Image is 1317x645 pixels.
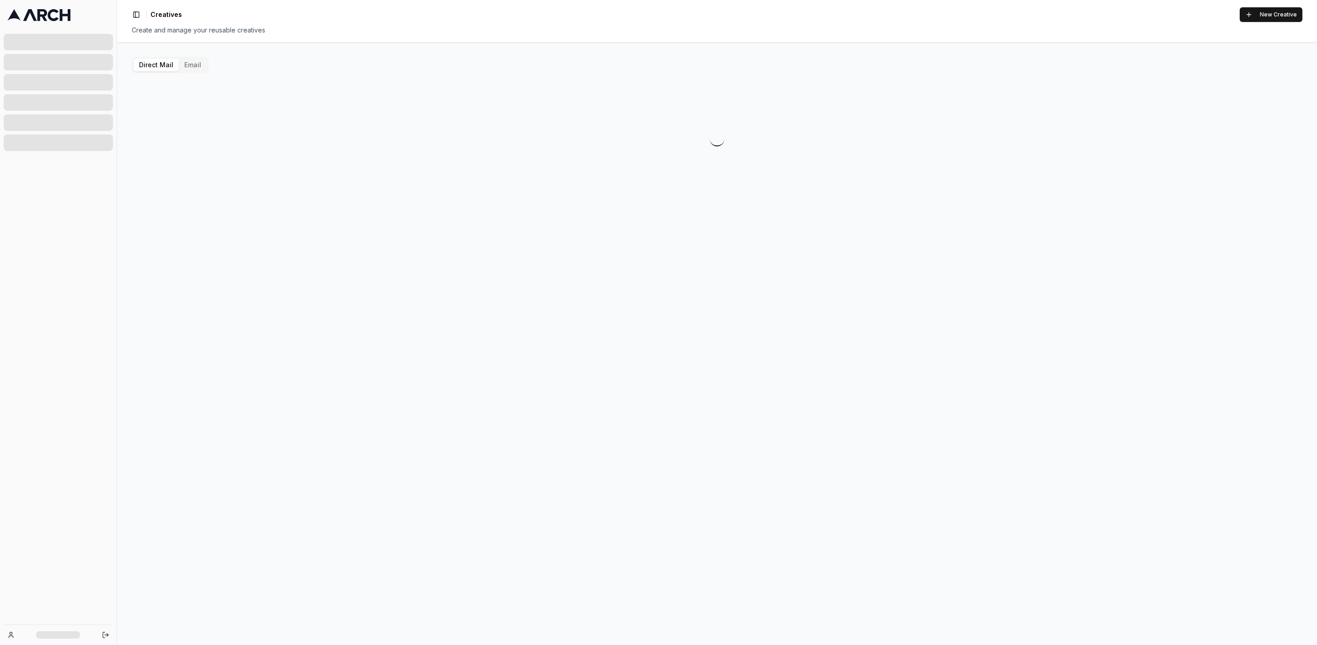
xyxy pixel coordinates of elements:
button: Email [179,59,207,71]
nav: breadcrumb [150,10,182,19]
div: Create and manage your reusable creatives [132,26,1302,35]
button: Direct Mail [134,59,179,71]
button: New Creative [1240,7,1302,22]
button: Log out [99,629,112,641]
span: Creatives [150,10,182,19]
